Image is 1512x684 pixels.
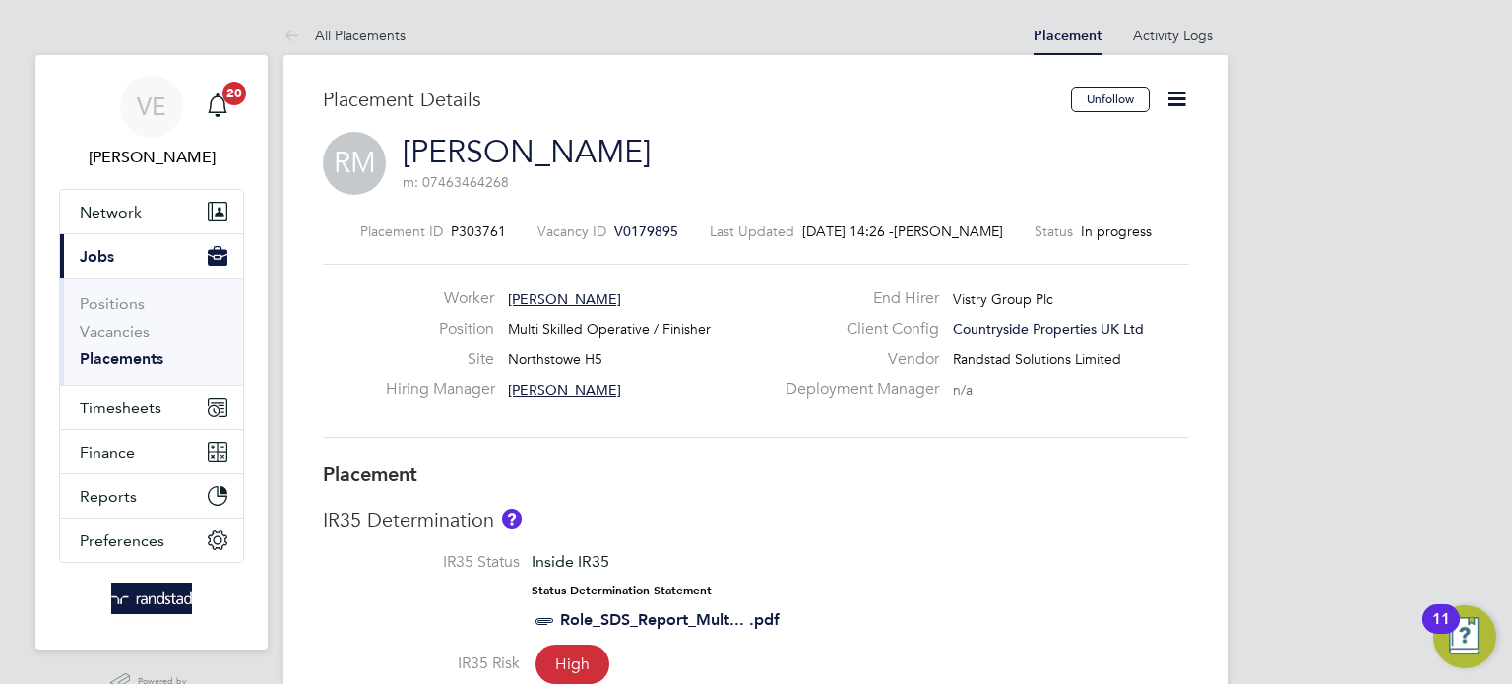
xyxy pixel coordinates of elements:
[535,645,609,684] span: High
[1133,27,1213,44] a: Activity Logs
[403,133,651,171] a: [PERSON_NAME]
[60,278,243,385] div: Jobs
[502,509,522,529] button: About IR35
[774,349,939,370] label: Vendor
[60,234,243,278] button: Jobs
[80,349,163,368] a: Placements
[508,381,621,399] span: [PERSON_NAME]
[323,552,520,573] label: IR35 Status
[532,584,712,597] strong: Status Determination Statement
[323,653,520,674] label: IR35 Risk
[451,222,506,240] span: P303761
[386,349,494,370] label: Site
[953,381,973,399] span: n/a
[60,474,243,518] button: Reports
[386,319,494,340] label: Position
[774,379,939,400] label: Deployment Manager
[59,75,244,169] a: VE[PERSON_NAME]
[508,320,711,338] span: Multi Skilled Operative / Finisher
[111,583,193,614] img: randstad-logo-retina.png
[1034,28,1102,44] a: Placement
[1071,87,1150,112] button: Unfollow
[1081,222,1152,240] span: In progress
[560,610,780,629] a: Role_SDS_Report_Mult... .pdf
[323,463,417,486] b: Placement
[1035,222,1073,240] label: Status
[59,583,244,614] a: Go to home page
[323,87,1056,112] h3: Placement Details
[532,552,609,571] span: Inside IR35
[60,190,243,233] button: Network
[508,290,621,308] span: [PERSON_NAME]
[80,322,150,341] a: Vacancies
[403,173,509,191] span: m: 07463464268
[802,222,894,240] span: [DATE] 14:26 -
[537,222,606,240] label: Vacancy ID
[60,430,243,473] button: Finance
[953,290,1053,308] span: Vistry Group Plc
[80,294,145,313] a: Positions
[1432,619,1450,645] div: 11
[60,519,243,562] button: Preferences
[137,93,166,119] span: VE
[710,222,794,240] label: Last Updated
[1433,605,1496,668] button: Open Resource Center, 11 new notifications
[80,247,114,266] span: Jobs
[59,146,244,169] span: Vicky Egan
[953,350,1121,368] span: Randstad Solutions Limited
[60,386,243,429] button: Timesheets
[386,379,494,400] label: Hiring Manager
[953,320,1144,338] span: Countryside Properties UK Ltd
[80,203,142,221] span: Network
[894,222,1003,240] span: [PERSON_NAME]
[323,132,386,195] span: RM
[774,319,939,340] label: Client Config
[198,75,237,138] a: 20
[508,350,602,368] span: Northstowe H5
[80,443,135,462] span: Finance
[80,531,164,550] span: Preferences
[386,288,494,309] label: Worker
[774,288,939,309] label: End Hirer
[614,222,678,240] span: V0179895
[323,507,1189,532] h3: IR35 Determination
[80,487,137,506] span: Reports
[35,55,268,650] nav: Main navigation
[222,82,246,105] span: 20
[80,399,161,417] span: Timesheets
[283,27,406,44] a: All Placements
[360,222,443,240] label: Placement ID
